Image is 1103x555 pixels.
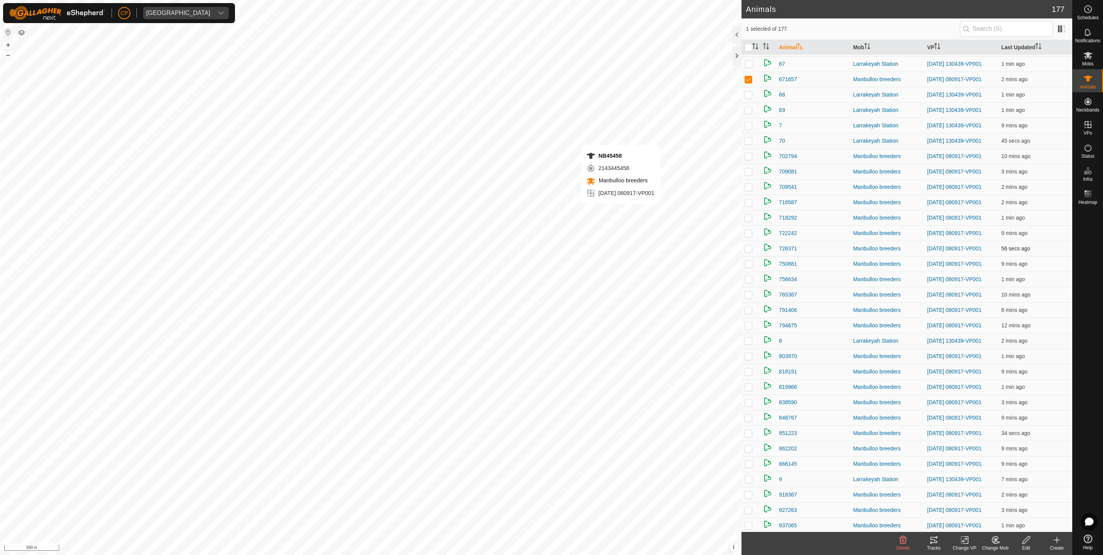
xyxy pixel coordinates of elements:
[340,545,369,552] a: Privacy Policy
[1001,92,1025,98] span: 24 Aug 2025, 2:50 pm
[1001,292,1030,298] span: 24 Aug 2025, 2:41 pm
[853,352,921,360] div: Manbulloo breeders
[779,60,785,68] span: 67
[763,243,772,252] img: returning on
[779,306,797,314] span: 791406
[779,491,797,499] span: 918367
[853,198,921,207] div: Manbulloo breeders
[1001,245,1030,252] span: 24 Aug 2025, 2:51 pm
[1001,445,1027,452] span: 24 Aug 2025, 2:43 pm
[763,227,772,237] img: returning on
[1080,85,1096,89] span: Animals
[927,384,981,390] a: [DATE] 080917-VP001
[1073,532,1103,553] a: Help
[3,50,13,60] button: –
[1083,131,1092,135] span: VPs
[763,350,772,360] img: returning on
[586,189,654,198] div: [DATE] 080917-VP001
[853,122,921,130] div: Larrakeyah Station
[853,414,921,422] div: Manbulloo breeders
[779,122,782,130] span: 7
[853,183,921,191] div: Manbulloo breeders
[998,40,1072,55] th: Last Updated
[853,60,921,68] div: Larrakeyah Station
[779,168,797,176] span: 709081
[586,151,654,160] div: NB45458
[779,245,797,253] span: 726371
[763,135,772,144] img: returning on
[1077,15,1098,20] span: Schedules
[779,75,797,83] span: 671657
[779,398,797,407] span: 838590
[763,58,772,67] img: returning on
[927,230,981,236] a: [DATE] 080917-VP001
[853,229,921,237] div: Manbulloo breeders
[853,106,921,114] div: Larrakeyah Station
[779,198,797,207] span: 716587
[763,366,772,375] img: returning on
[927,492,981,498] a: [DATE] 080917-VP001
[776,40,850,55] th: Animal
[763,273,772,283] img: returning on
[853,137,921,145] div: Larrakeyah Station
[1011,545,1041,552] div: Edit
[853,75,921,83] div: Manbulloo breeders
[763,44,769,50] p-sorticon: Activate to sort
[924,40,998,55] th: VP
[120,9,128,17] span: CP
[779,137,785,145] span: 70
[927,399,981,405] a: [DATE] 080917-VP001
[1082,62,1093,66] span: Mobs
[779,91,785,99] span: 68
[927,199,981,205] a: [DATE] 080917-VP001
[1081,154,1094,158] span: Status
[927,107,981,113] a: [DATE] 130439-VP001
[779,183,797,191] span: 709541
[927,415,981,421] a: [DATE] 080917-VP001
[1052,3,1065,15] span: 177
[146,10,210,16] div: [GEOGRAPHIC_DATA]
[1001,153,1030,159] span: 24 Aug 2025, 2:41 pm
[779,506,797,514] span: 927263
[763,458,772,467] img: returning on
[1001,184,1027,190] span: 24 Aug 2025, 2:49 pm
[763,335,772,344] img: returning on
[763,73,772,83] img: returning on
[927,184,981,190] a: [DATE] 080917-VP001
[853,291,921,299] div: Manbulloo breeders
[1001,61,1025,67] span: 24 Aug 2025, 2:51 pm
[779,337,782,345] span: 8
[1001,122,1027,128] span: 24 Aug 2025, 2:42 pm
[1001,384,1025,390] span: 24 Aug 2025, 2:50 pm
[927,276,981,282] a: [DATE] 080917-VP001
[853,275,921,283] div: Manbulloo breeders
[1001,138,1030,144] span: 24 Aug 2025, 2:51 pm
[1001,353,1025,359] span: 24 Aug 2025, 2:50 pm
[927,353,981,359] a: [DATE] 080917-VP001
[1001,322,1030,328] span: 24 Aug 2025, 2:39 pm
[853,368,921,376] div: Manbulloo breeders
[1001,76,1027,82] span: 24 Aug 2025, 2:49 pm
[763,473,772,483] img: returning on
[927,430,981,436] a: [DATE] 080917-VP001
[779,229,797,237] span: 722242
[779,368,797,376] span: 818191
[1001,199,1027,205] span: 24 Aug 2025, 2:49 pm
[927,292,981,298] a: [DATE] 080917-VP001
[597,177,648,183] span: Manbulloo breeders
[927,338,981,344] a: [DATE] 130439-VP001
[853,322,921,330] div: Manbulloo breeders
[853,522,921,530] div: Manbulloo breeders
[779,445,797,453] span: 862202
[1001,492,1027,498] span: 24 Aug 2025, 2:50 pm
[763,197,772,206] img: returning on
[1001,168,1027,175] span: 24 Aug 2025, 2:48 pm
[853,383,921,391] div: Manbulloo breeders
[1001,276,1025,282] span: 24 Aug 2025, 2:51 pm
[927,122,981,128] a: [DATE] 130439-VP001
[853,429,921,437] div: Manbulloo breeders
[763,381,772,390] img: returning on
[763,212,772,221] img: returning on
[853,245,921,253] div: Manbulloo breeders
[1083,545,1093,550] span: Help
